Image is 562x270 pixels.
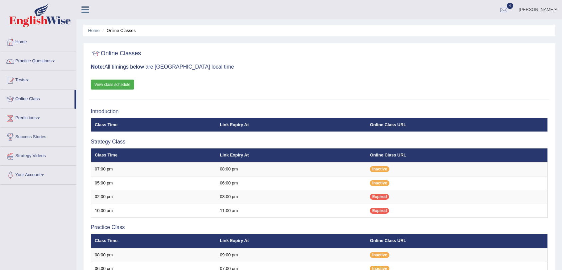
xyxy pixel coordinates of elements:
a: Online Class [0,90,74,107]
span: Expired [370,208,389,214]
th: Class Time [91,118,216,132]
td: 06:00 pm [216,176,366,190]
h3: Practice Class [91,224,548,230]
h3: All timings below are [GEOGRAPHIC_DATA] local time [91,64,548,70]
th: Online Class URL [366,148,547,162]
th: Online Class URL [366,118,547,132]
a: Home [88,28,100,33]
a: Strategy Videos [0,147,76,163]
td: 09:00 pm [216,248,366,262]
td: 10:00 am [91,204,216,218]
a: Your Account [0,166,76,182]
li: Online Classes [101,27,136,34]
h2: Online Classes [91,49,141,59]
a: Predictions [0,109,76,126]
h3: Strategy Class [91,139,548,145]
td: 08:00 pm [91,248,216,262]
th: Link Expiry At [216,148,366,162]
span: Inactive [370,166,389,172]
td: 11:00 am [216,204,366,218]
td: 03:00 pm [216,190,366,204]
a: Tests [0,71,76,88]
td: 08:00 pm [216,162,366,176]
span: Inactive [370,180,389,186]
a: Success Stories [0,128,76,144]
a: Home [0,33,76,50]
h3: Introduction [91,109,548,115]
td: 07:00 pm [91,162,216,176]
span: 4 [507,3,513,9]
th: Link Expiry At [216,118,366,132]
th: Online Class URL [366,234,547,248]
th: Link Expiry At [216,234,366,248]
td: 02:00 pm [91,190,216,204]
span: Inactive [370,252,389,258]
th: Class Time [91,234,216,248]
a: Practice Questions [0,52,76,69]
td: 05:00 pm [91,176,216,190]
b: Note: [91,64,104,70]
span: Expired [370,194,389,200]
a: View class schedule [91,80,134,90]
th: Class Time [91,148,216,162]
